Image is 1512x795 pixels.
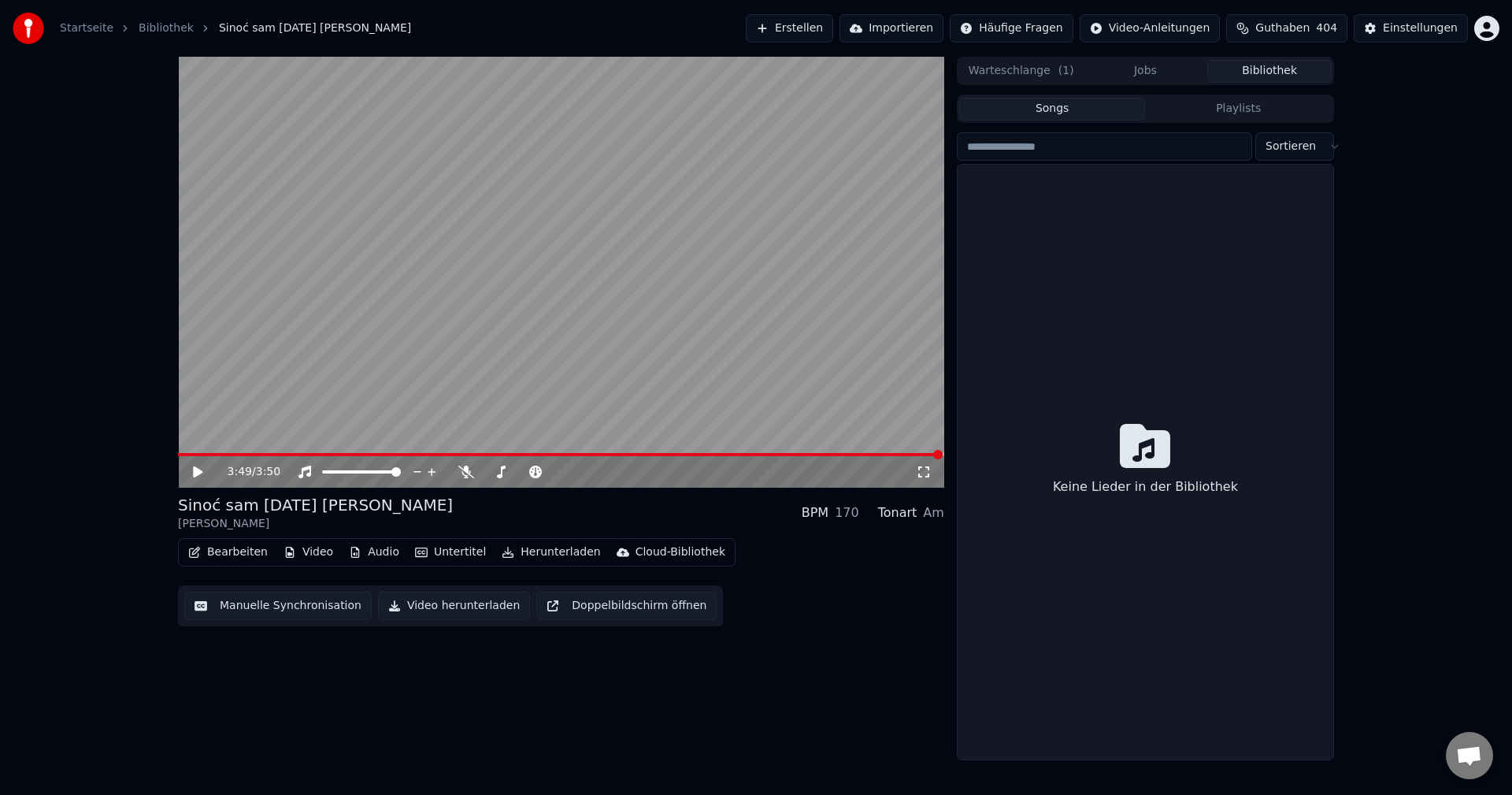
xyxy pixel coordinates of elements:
button: Häufige Fragen [950,14,1073,43]
div: Tonart [878,503,917,522]
button: Video-Anleitungen [1080,14,1221,43]
div: Keine Lieder in der Bibliothek [1047,471,1244,503]
div: Chat öffnen [1446,732,1493,779]
button: Herunterladen [495,541,606,563]
div: BPM [802,503,828,522]
button: Playlists [1145,98,1332,121]
div: Einstellungen [1383,20,1458,36]
button: Manuelle Synchronisation [184,592,372,620]
div: Am [923,503,944,522]
button: Erstellen [746,14,833,43]
img: youka [13,13,44,44]
button: Doppelbildschirm öffnen [536,592,717,620]
nav: breadcrumb [60,20,411,36]
button: Warteschlange [959,60,1084,83]
button: Bibliothek [1207,60,1332,83]
span: Guthaben [1255,20,1310,36]
div: 170 [835,503,859,522]
span: Sortieren [1266,139,1316,154]
span: Sinoć sam [DATE] [PERSON_NAME] [219,20,411,36]
span: 404 [1316,20,1337,36]
a: Bibliothek [139,20,194,36]
button: Songs [959,98,1146,121]
div: / [228,464,265,480]
a: Startseite [60,20,113,36]
button: Jobs [1084,60,1208,83]
button: Importieren [839,14,943,43]
div: [PERSON_NAME] [178,516,453,532]
button: Untertitel [409,541,492,563]
span: ( 1 ) [1058,63,1074,79]
div: Sinoć sam [DATE] [PERSON_NAME] [178,494,453,516]
button: Einstellungen [1354,14,1468,43]
button: Video [277,541,339,563]
button: Video herunterladen [378,592,530,620]
span: 3:49 [228,464,252,480]
div: Cloud-Bibliothek [636,544,725,560]
button: Guthaben404 [1226,14,1347,43]
button: Bearbeiten [182,541,274,563]
button: Audio [343,541,406,563]
span: 3:50 [256,464,280,480]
